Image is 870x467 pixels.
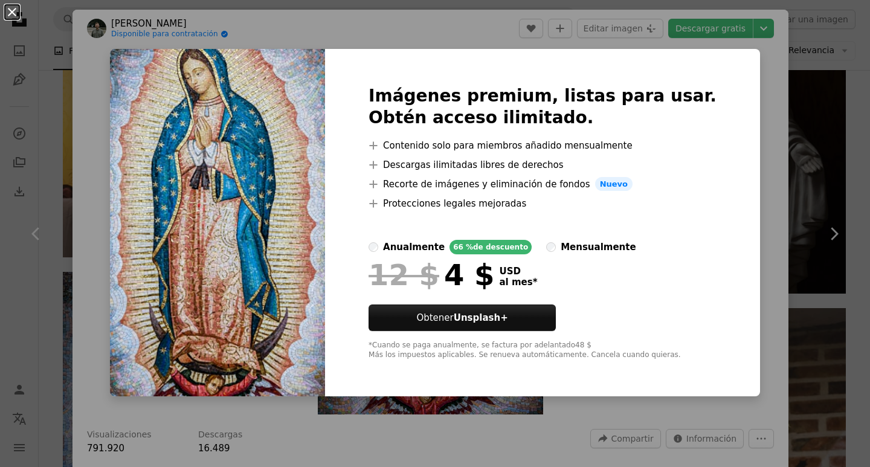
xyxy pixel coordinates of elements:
div: 4 $ [369,259,494,291]
div: anualmente [383,240,445,254]
h2: Imágenes premium, listas para usar. Obtén acceso ilimitado. [369,85,717,129]
strong: Unsplash+ [454,312,508,323]
span: al mes * [499,277,537,288]
li: Protecciones legales mejoradas [369,196,717,211]
span: USD [499,266,537,277]
div: mensualmente [561,240,636,254]
input: mensualmente [546,242,556,252]
div: 66 % de descuento [449,240,532,254]
img: photo-1639971802307-269101982f19 [110,49,325,397]
button: ObtenerUnsplash+ [369,304,556,331]
input: anualmente66 %de descuento [369,242,378,252]
span: 12 $ [369,259,439,291]
li: Descargas ilimitadas libres de derechos [369,158,717,172]
span: Nuevo [595,177,633,192]
li: Recorte de imágenes y eliminación de fondos [369,177,717,192]
li: Contenido solo para miembros añadido mensualmente [369,138,717,153]
div: *Cuando se paga anualmente, se factura por adelantado 48 $ Más los impuestos aplicables. Se renue... [369,341,717,360]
